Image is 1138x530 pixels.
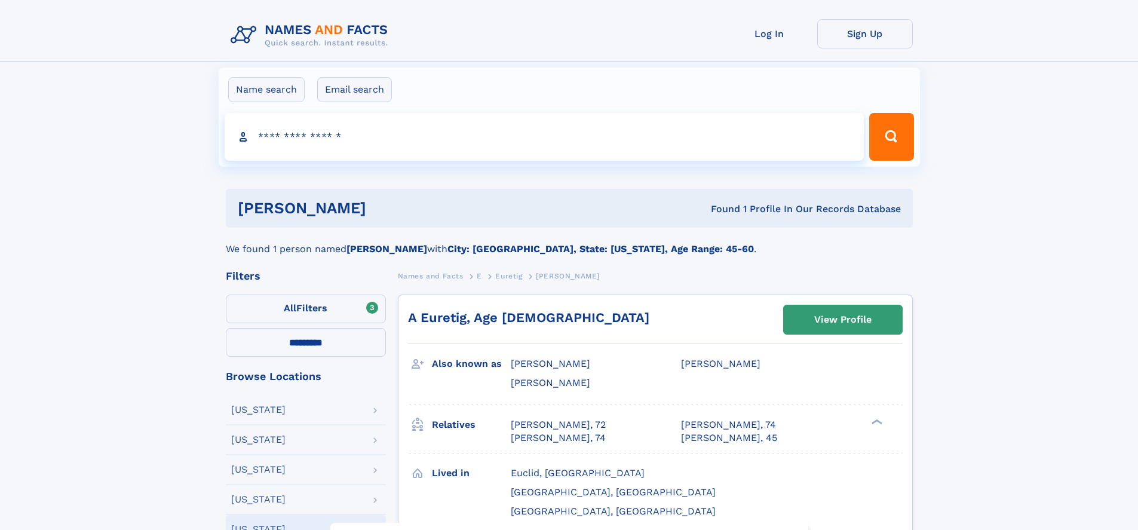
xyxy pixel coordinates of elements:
[511,467,645,479] span: Euclid, [GEOGRAPHIC_DATA]
[511,486,716,498] span: [GEOGRAPHIC_DATA], [GEOGRAPHIC_DATA]
[681,431,777,445] a: [PERSON_NAME], 45
[722,19,817,48] a: Log In
[681,418,776,431] a: [PERSON_NAME], 74
[284,302,296,314] span: All
[226,228,913,256] div: We found 1 person named with .
[869,113,913,161] button: Search Button
[511,431,606,445] a: [PERSON_NAME], 74
[511,358,590,369] span: [PERSON_NAME]
[226,271,386,281] div: Filters
[511,377,590,388] span: [PERSON_NAME]
[447,243,754,255] b: City: [GEOGRAPHIC_DATA], State: [US_STATE], Age Range: 45-60
[538,203,901,216] div: Found 1 Profile In Our Records Database
[432,354,511,374] h3: Also known as
[231,495,286,504] div: [US_STATE]
[231,435,286,445] div: [US_STATE]
[477,272,482,280] span: E
[226,371,386,382] div: Browse Locations
[495,268,522,283] a: Euretig
[225,113,864,161] input: search input
[226,295,386,323] label: Filters
[317,77,392,102] label: Email search
[432,415,511,435] h3: Relatives
[511,418,606,431] a: [PERSON_NAME], 72
[408,310,649,325] a: A Euretig, Age [DEMOGRAPHIC_DATA]
[228,77,305,102] label: Name search
[814,306,872,333] div: View Profile
[238,201,539,216] h1: [PERSON_NAME]
[231,465,286,474] div: [US_STATE]
[432,463,511,483] h3: Lived in
[784,305,902,334] a: View Profile
[511,506,716,517] span: [GEOGRAPHIC_DATA], [GEOGRAPHIC_DATA]
[817,19,913,48] a: Sign Up
[398,268,464,283] a: Names and Facts
[869,418,883,425] div: ❯
[477,268,482,283] a: E
[681,358,760,369] span: [PERSON_NAME]
[346,243,427,255] b: [PERSON_NAME]
[495,272,522,280] span: Euretig
[231,405,286,415] div: [US_STATE]
[226,19,398,51] img: Logo Names and Facts
[536,272,600,280] span: [PERSON_NAME]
